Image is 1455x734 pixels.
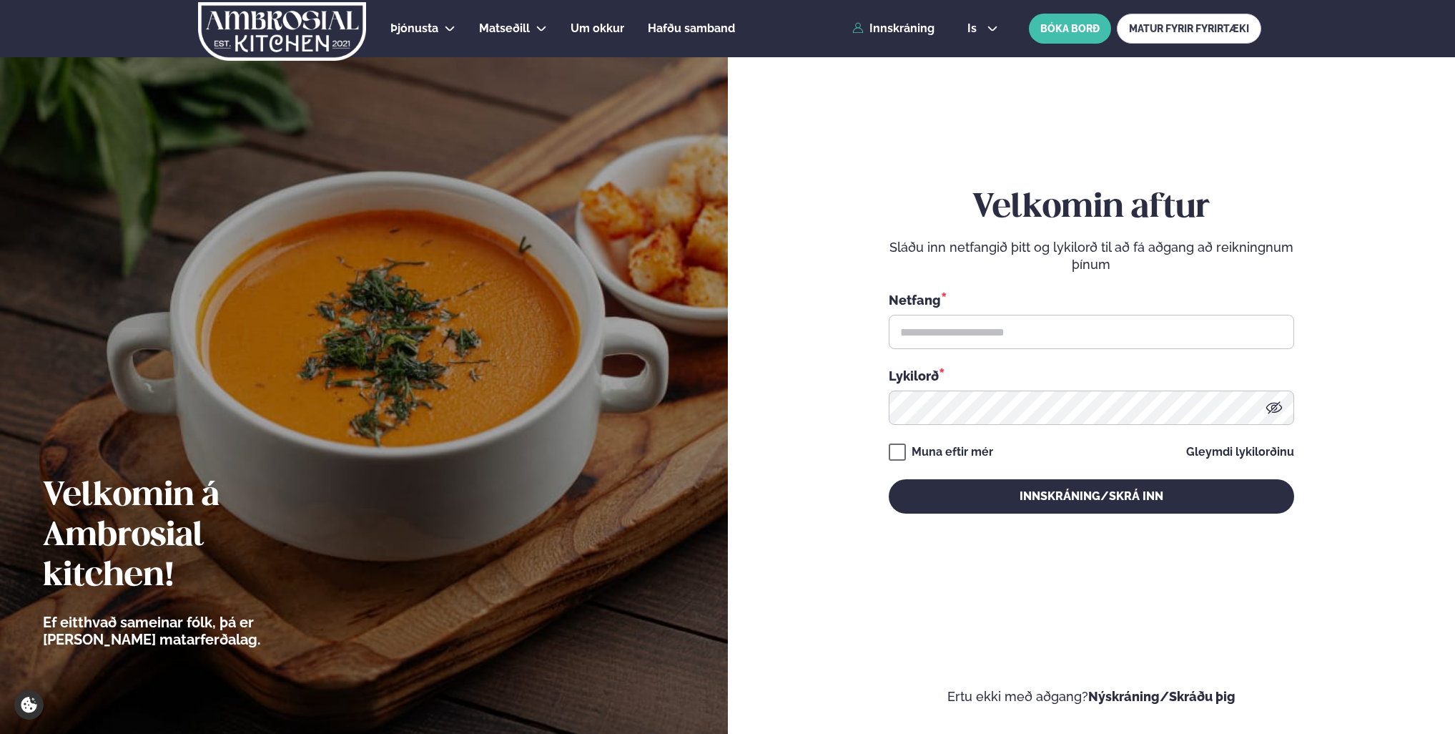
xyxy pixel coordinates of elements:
[889,366,1294,385] div: Lykilorð
[43,476,340,597] h2: Velkomin á Ambrosial kitchen!
[889,479,1294,514] button: Innskráning/Skrá inn
[889,239,1294,273] p: Sláðu inn netfangið þitt og lykilorð til að fá aðgang að reikningnum þínum
[1029,14,1111,44] button: BÓKA BORÐ
[571,21,624,35] span: Um okkur
[14,690,44,720] a: Cookie settings
[852,22,934,35] a: Innskráning
[1186,446,1294,458] a: Gleymdi lykilorðinu
[1117,14,1261,44] a: MATUR FYRIR FYRIRTÆKI
[1088,689,1235,704] a: Nýskráning/Skráðu þig
[889,290,1294,309] div: Netfang
[648,20,735,37] a: Hafðu samband
[771,688,1413,705] p: Ertu ekki með aðgang?
[889,188,1294,228] h2: Velkomin aftur
[197,2,368,61] img: logo
[479,21,530,35] span: Matseðill
[390,20,438,37] a: Þjónusta
[967,23,981,34] span: is
[648,21,735,35] span: Hafðu samband
[956,23,1010,34] button: is
[390,21,438,35] span: Þjónusta
[43,614,340,648] p: Ef eitthvað sameinar fólk, þá er [PERSON_NAME] matarferðalag.
[571,20,624,37] a: Um okkur
[479,20,530,37] a: Matseðill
